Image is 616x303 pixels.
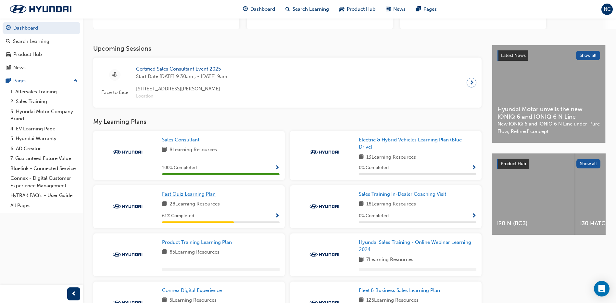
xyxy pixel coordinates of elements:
[73,77,78,85] span: up-icon
[8,173,80,191] a: Connex - Digital Customer Experience Management
[423,6,437,13] span: Pages
[497,159,600,169] a: Product HubShow all
[162,239,234,246] a: Product Training Learning Plan
[393,6,406,13] span: News
[6,52,11,58] span: car-icon
[170,200,220,208] span: 28 Learning Resources
[8,164,80,174] a: Bluelink - Connected Service
[497,120,600,135] span: New IONIQ 6 and IONIQ 6 N Line under ‘Pure Flow, Refined’ concept.
[110,203,145,210] img: Trak
[366,153,416,162] span: 13 Learning Resources
[359,137,462,150] span: Electric & Hybrid Vehicles Learning Plan (Blue Drive)
[492,153,575,235] a: i20 N (BC3)
[492,45,606,143] a: Latest NewsShow allHyundai Motor unveils the new IONIQ 6 and IONIQ 6 N LineNew IONIQ 6 and IONIQ ...
[162,146,167,154] span: book-icon
[3,75,80,87] button: Pages
[497,106,600,120] span: Hyundai Motor unveils the new IONIQ 6 and IONIQ 6 N Line
[359,239,471,253] span: Hyundai Sales Training - Online Webinar Learning 2024
[162,137,199,143] span: Sales Consultant
[416,5,421,13] span: pages-icon
[136,73,227,80] span: Start Date: [DATE] 9:30am , - [DATE] 9am
[238,3,280,16] a: guage-iconDashboard
[162,239,232,245] span: Product Training Learning Plan
[162,191,218,198] a: Fast Quiz Learning Plan
[6,25,11,31] span: guage-icon
[8,124,80,134] a: 4. EV Learning Page
[469,78,474,87] span: next-icon
[307,251,342,258] img: Trak
[280,3,334,16] a: search-iconSearch Learning
[112,71,117,79] span: sessionType_FACE_TO_FACE-icon
[13,38,49,45] div: Search Learning
[8,87,80,97] a: 1. Aftersales Training
[307,149,342,155] img: Trak
[110,251,145,258] img: Trak
[293,6,329,13] span: Search Learning
[162,136,202,144] a: Sales Consultant
[347,6,375,13] span: Product Hub
[162,287,222,293] span: Connex Digital Experience
[8,153,80,164] a: 7. Guaranteed Future Value
[8,144,80,154] a: 6. AD Creator
[275,213,280,219] span: Show Progress
[411,3,442,16] a: pages-iconPages
[366,200,416,208] span: 18 Learning Resources
[170,146,217,154] span: 8 Learning Resources
[471,164,476,172] button: Show Progress
[162,191,216,197] span: Fast Quiz Learning Plan
[359,212,389,220] span: 0 % Completed
[3,62,80,74] a: News
[13,51,42,58] div: Product Hub
[275,164,280,172] button: Show Progress
[497,220,570,227] span: i20 N (BC3)
[93,118,482,125] h3: My Learning Plans
[162,212,194,220] span: 61 % Completed
[359,191,449,198] a: Sales Training In-Dealer Coaching Visit
[243,5,248,13] span: guage-icon
[334,3,381,16] a: car-iconProduct Hub
[13,77,27,85] div: Pages
[339,5,344,13] span: car-icon
[359,136,476,151] a: Electric & Hybrid Vehicles Learning Plan (Blue Drive)
[359,239,476,253] a: Hyundai Sales Training - Online Webinar Learning 2024
[275,212,280,220] button: Show Progress
[594,281,610,296] div: Open Intercom Messenger
[359,287,440,293] span: Fleet & Business Sales Learning Plan
[98,63,476,102] a: Face to faceCertified Sales Consultant Event 2025Start Date:[DATE] 9:30am , - [DATE] 9am[STREET_A...
[136,65,227,73] span: Certified Sales Consultant Event 2025
[3,2,78,16] a: Trak
[601,4,613,15] button: NC
[3,22,80,34] a: Dashboard
[386,5,391,13] span: news-icon
[471,213,476,219] span: Show Progress
[110,149,145,155] img: Trak
[3,21,80,75] button: DashboardSearch LearningProduct HubNews
[359,191,446,197] span: Sales Training In-Dealer Coaching Visit
[13,64,26,72] div: News
[8,107,80,124] a: 3. Hyundai Motor Company Brand
[6,78,11,84] span: pages-icon
[604,6,611,13] span: NC
[3,48,80,60] a: Product Hub
[471,212,476,220] button: Show Progress
[93,45,482,52] h3: Upcoming Sessions
[471,165,476,171] span: Show Progress
[3,35,80,47] a: Search Learning
[162,248,167,257] span: book-icon
[98,89,131,96] span: Face to face
[6,65,11,71] span: news-icon
[8,134,80,144] a: 5. Hyundai Warranty
[6,39,10,45] span: search-icon
[359,200,364,208] span: book-icon
[285,5,290,13] span: search-icon
[250,6,275,13] span: Dashboard
[8,191,80,201] a: HyTRAK FAQ's - User Guide
[136,85,227,93] span: [STREET_ADDRESS][PERSON_NAME]
[162,287,224,294] a: Connex Digital Experience
[307,203,342,210] img: Trak
[136,93,227,100] span: Location
[359,153,364,162] span: book-icon
[576,51,600,60] button: Show all
[501,53,526,58] span: Latest News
